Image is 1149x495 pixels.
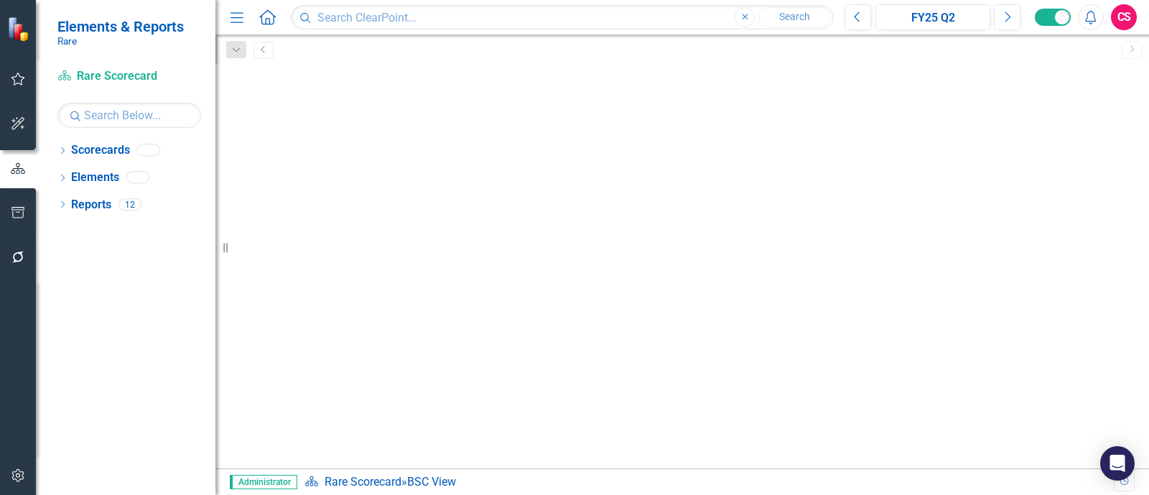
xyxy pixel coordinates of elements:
[875,4,990,30] button: FY25 Q2
[71,142,130,159] a: Scorecards
[6,15,34,42] img: ClearPoint Strategy
[57,103,201,128] input: Search Below...
[57,68,201,85] a: Rare Scorecard
[230,475,297,489] span: Administrator
[304,474,1114,491] div: »
[407,475,456,489] div: BSC View
[758,7,830,27] button: Search
[1100,446,1135,481] div: Open Intercom Messenger
[57,18,184,35] span: Elements & Reports
[118,198,141,211] div: 12
[71,197,111,213] a: Reports
[880,9,985,27] div: FY25 Q2
[71,170,119,186] a: Elements
[779,11,810,22] span: Search
[1111,4,1137,30] button: CS
[57,35,184,47] small: Rare
[291,5,834,30] input: Search ClearPoint...
[325,475,401,489] a: Rare Scorecard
